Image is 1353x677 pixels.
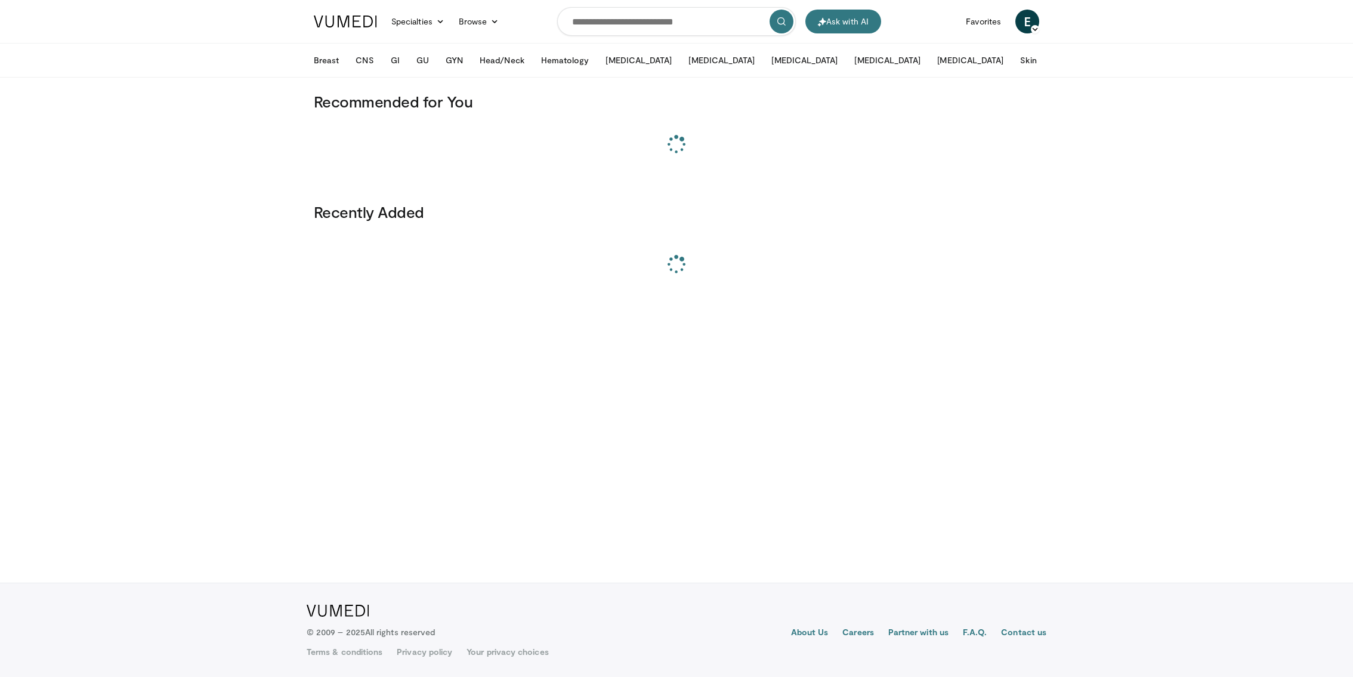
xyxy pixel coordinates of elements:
a: Specialties [384,10,452,33]
a: About Us [791,626,829,641]
a: Browse [452,10,506,33]
a: Favorites [959,10,1008,33]
button: Ask with AI [805,10,881,33]
button: [MEDICAL_DATA] [598,48,679,72]
a: Partner with us [888,626,949,641]
button: CNS [348,48,381,72]
button: Skin [1013,48,1043,72]
span: All rights reserved [365,627,435,637]
button: Head/Neck [472,48,532,72]
a: Terms & conditions [307,646,382,658]
button: Breast [307,48,346,72]
a: Careers [842,626,874,641]
button: GYN [438,48,470,72]
a: Your privacy choices [467,646,548,658]
button: Hematology [534,48,597,72]
h3: Recommended for You [314,92,1039,111]
button: GI [384,48,407,72]
h3: Recently Added [314,202,1039,221]
a: Contact us [1001,626,1046,641]
button: [MEDICAL_DATA] [847,48,928,72]
a: Privacy policy [397,646,452,658]
button: [MEDICAL_DATA] [681,48,762,72]
button: [MEDICAL_DATA] [930,48,1011,72]
img: VuMedi Logo [307,605,369,617]
input: Search topics, interventions [557,7,796,36]
a: E [1015,10,1039,33]
p: © 2009 – 2025 [307,626,435,638]
button: [MEDICAL_DATA] [764,48,845,72]
img: VuMedi Logo [314,16,377,27]
button: GU [409,48,436,72]
a: F.A.Q. [963,626,987,641]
